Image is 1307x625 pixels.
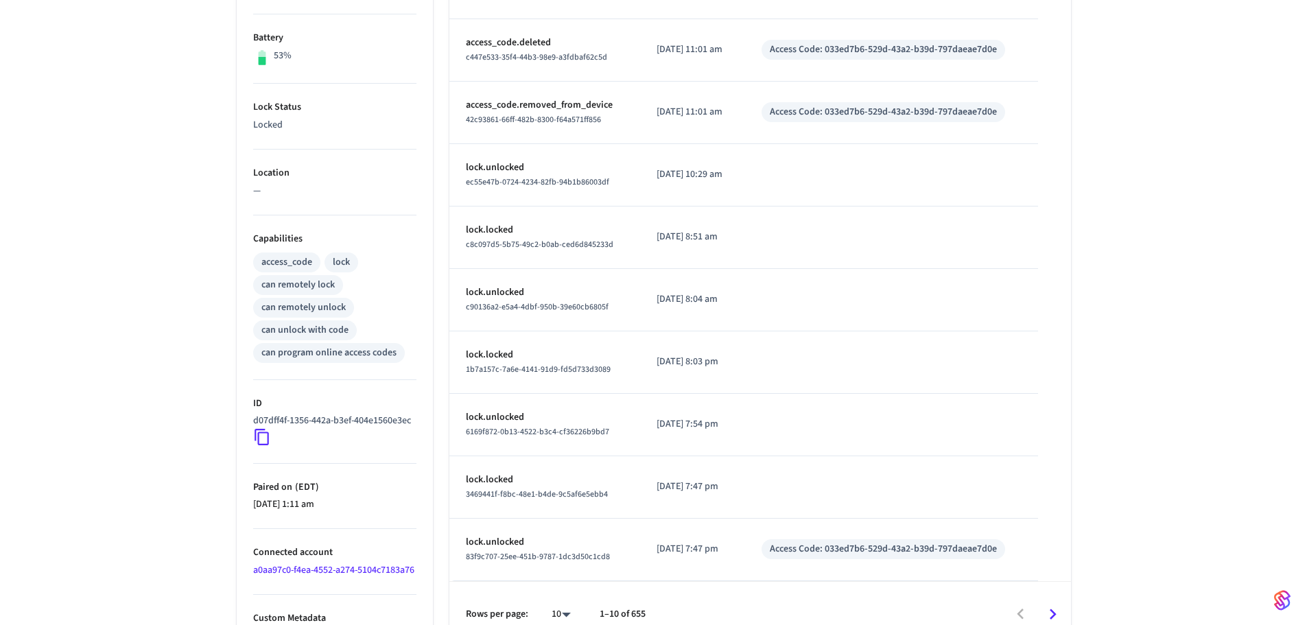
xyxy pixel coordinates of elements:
div: can remotely unlock [261,300,346,315]
div: Access Code: 033ed7b6-529d-43a2-b39d-797daeae7d0e [770,43,997,57]
span: 42c93861-66ff-482b-8300-f64a571ff856 [466,114,601,126]
p: Rows per page: [466,607,528,622]
span: 83f9c707-25ee-451b-9787-1dc3d50c1cd8 [466,551,610,563]
span: 3469441f-f8bc-48e1-b4de-9c5af6e5ebb4 [466,488,608,500]
a: a0aa97c0-f4ea-4552-a274-5104c7183a76 [253,563,414,577]
p: Battery [253,31,416,45]
p: Location [253,166,416,180]
p: [DATE] 11:01 am [657,105,729,119]
p: d07dff4f-1356-442a-b3ef-404e1560e3ec [253,414,411,428]
div: Access Code: 033ed7b6-529d-43a2-b39d-797daeae7d0e [770,542,997,556]
p: Lock Status [253,100,416,115]
p: Capabilities [253,232,416,246]
span: ( EDT ) [292,480,319,494]
p: lock.unlocked [466,410,624,425]
p: [DATE] 1:11 am [253,497,416,512]
div: can unlock with code [261,323,349,338]
p: [DATE] 11:01 am [657,43,729,57]
p: [DATE] 10:29 am [657,167,729,182]
p: lock.unlocked [466,161,624,175]
p: [DATE] 7:47 pm [657,542,729,556]
p: Paired on [253,480,416,495]
p: lock.locked [466,223,624,237]
p: [DATE] 8:51 am [657,230,729,244]
div: can remotely lock [261,278,335,292]
p: [DATE] 7:54 pm [657,417,729,432]
p: 1–10 of 655 [600,607,646,622]
p: [DATE] 8:03 pm [657,355,729,369]
span: ec55e47b-0724-4234-82fb-94b1b86003df [466,176,609,188]
img: SeamLogoGradient.69752ec5.svg [1274,589,1291,611]
span: 1b7a157c-7a6e-4141-91d9-fd5d733d3089 [466,364,611,375]
span: c8c097d5-5b75-49c2-b0ab-ced6d845233d [466,239,613,250]
p: Connected account [253,545,416,560]
span: c90136a2-e5a4-4dbf-950b-39e60cb6805f [466,301,609,313]
span: 6169f872-0b13-4522-b3c4-cf36226b9bd7 [466,426,609,438]
div: lock [333,255,350,270]
div: Access Code: 033ed7b6-529d-43a2-b39d-797daeae7d0e [770,105,997,119]
div: 10 [545,604,578,624]
p: ID [253,397,416,411]
p: access_code.deleted [466,36,624,50]
p: [DATE] 7:47 pm [657,480,729,494]
p: — [253,184,416,198]
p: lock.unlocked [466,285,624,300]
div: can program online access codes [261,346,397,360]
p: Locked [253,118,416,132]
p: [DATE] 8:04 am [657,292,729,307]
p: 53% [274,49,292,63]
p: lock.unlocked [466,535,624,550]
p: lock.locked [466,348,624,362]
p: lock.locked [466,473,624,487]
p: access_code.removed_from_device [466,98,624,113]
div: access_code [261,255,312,270]
span: c447e533-35f4-44b3-98e9-a3fdbaf62c5d [466,51,607,63]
